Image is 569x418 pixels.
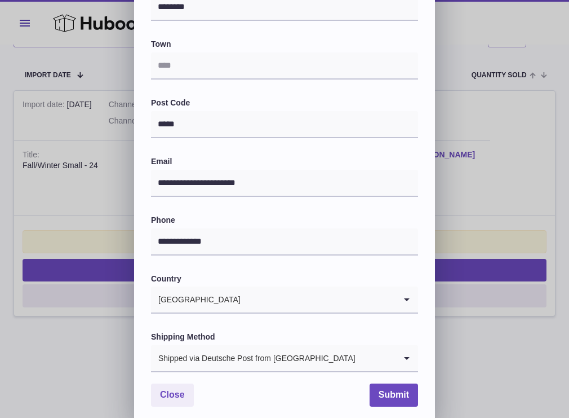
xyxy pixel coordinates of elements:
input: Search for option [356,345,395,371]
div: Search for option [151,345,418,372]
label: Email [151,156,418,167]
label: Country [151,274,418,284]
div: Search for option [151,287,418,314]
label: Town [151,39,418,50]
button: Close [151,384,194,407]
span: Shipped via Deutsche Post from [GEOGRAPHIC_DATA] [151,345,356,371]
input: Search for option [241,287,395,313]
span: [GEOGRAPHIC_DATA] [151,287,241,313]
button: Submit [370,384,418,407]
label: Post Code [151,98,418,108]
label: Phone [151,215,418,226]
label: Shipping Method [151,332,418,342]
